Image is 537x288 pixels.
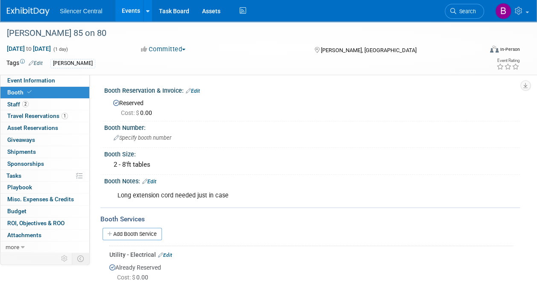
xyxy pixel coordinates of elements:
a: Add Booth Service [103,228,162,240]
a: Giveaways [0,134,89,146]
td: Tags [6,59,43,68]
a: Staff2 [0,99,89,110]
div: Booth Size: [104,148,520,159]
span: Staff [7,101,29,108]
div: [PERSON_NAME] 85 on 80 [4,26,476,41]
a: more [0,241,89,253]
i: Booth reservation complete [27,90,32,94]
span: Cost: $ [117,274,136,281]
span: 1 [62,113,68,119]
span: Cost: $ [121,109,140,116]
a: Tasks [0,170,89,182]
span: Asset Reservations [7,124,58,131]
a: Misc. Expenses & Credits [0,194,89,205]
div: Long extension cord needed just in case [112,187,437,204]
span: Event Information [7,77,55,84]
a: Edit [158,252,172,258]
img: Format-Inperson.png [490,46,499,53]
div: Utility - Electrical [109,250,514,259]
td: Personalize Event Tab Strip [57,253,72,264]
span: [PERSON_NAME], [GEOGRAPHIC_DATA] [321,47,417,53]
span: Budget [7,208,26,215]
a: Travel Reservations1 [0,110,89,122]
span: to [25,45,33,52]
a: Asset Reservations [0,122,89,134]
img: ExhibitDay [7,7,50,16]
a: Playbook [0,182,89,193]
a: Edit [186,88,200,94]
span: Booth [7,89,33,96]
span: (1 day) [53,47,68,52]
span: more [6,244,19,250]
button: Committed [138,45,189,54]
a: Event Information [0,75,89,86]
span: Tasks [6,172,21,179]
a: Edit [142,179,156,185]
a: Search [445,4,484,19]
a: Shipments [0,146,89,158]
a: Edit [29,60,43,66]
div: Booth Number: [104,121,520,132]
img: Billee Page [495,3,511,19]
span: Specify booth number [114,135,171,141]
span: ROI, Objectives & ROO [7,220,65,226]
div: [PERSON_NAME] [50,59,95,68]
div: 2 - 8'ft tables [111,158,514,171]
div: Event Rating [496,59,519,63]
div: Booth Reservation & Invoice: [104,84,520,95]
a: Sponsorships [0,158,89,170]
a: ROI, Objectives & ROO [0,217,89,229]
span: Silencer Central [60,8,103,15]
div: Event Format [445,44,520,57]
td: Toggle Event Tabs [72,253,90,264]
div: Booth Notes: [104,175,520,186]
a: Attachments [0,229,89,241]
span: Playbook [7,184,32,191]
span: Misc. Expenses & Credits [7,196,74,203]
span: Shipments [7,148,36,155]
span: Attachments [7,232,41,238]
div: Reserved [111,97,514,117]
span: Search [456,8,476,15]
div: In-Person [500,46,520,53]
span: 0.00 [121,109,156,116]
span: 0.00 [117,274,152,281]
span: Sponsorships [7,160,44,167]
span: Giveaways [7,136,35,143]
span: [DATE] [DATE] [6,45,51,53]
a: Booth [0,87,89,98]
div: Booth Services [100,215,520,224]
span: 2 [22,101,29,107]
span: Travel Reservations [7,112,68,119]
a: Budget [0,206,89,217]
